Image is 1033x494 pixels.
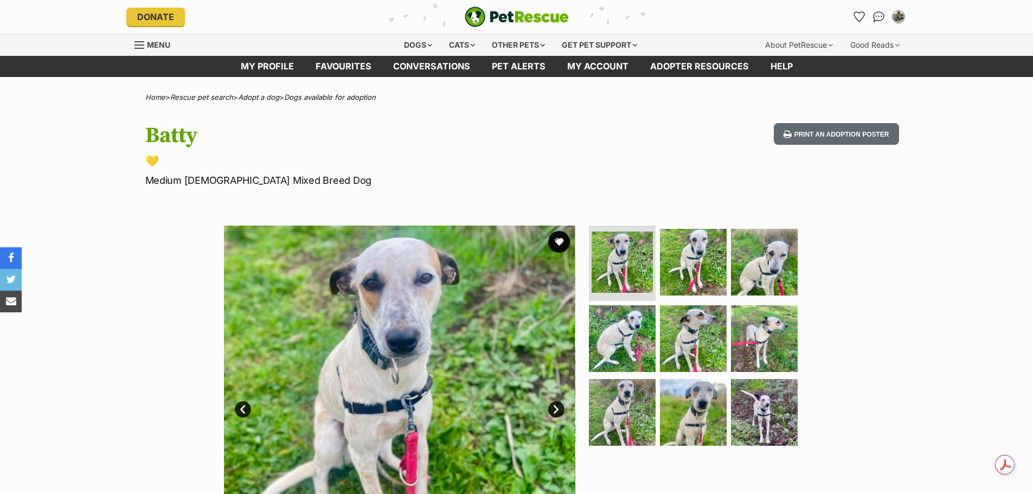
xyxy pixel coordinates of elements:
div: Other pets [484,34,553,56]
img: Photo of Batty [731,379,798,446]
img: Photo of Batty [660,379,727,446]
div: Dogs [396,34,440,56]
img: logo-e224e6f780fb5917bec1dbf3a21bbac754714ae5b6737aabdf751b685950b380.svg [465,7,569,27]
a: Conversations [870,8,888,25]
img: Photo of Batty [589,305,656,372]
a: Help [760,56,804,77]
img: Photo of Batty [731,229,798,296]
a: Adopt a dog [238,93,279,101]
div: > > > [118,93,915,101]
a: conversations [382,56,481,77]
a: Pet alerts [481,56,556,77]
a: My profile [230,56,305,77]
img: chat-41dd97257d64d25036548639549fe6c8038ab92f7586957e7f3b1b290dea8141.svg [873,11,884,22]
button: favourite [548,231,570,253]
a: Home [145,93,165,101]
div: About PetRescue [758,34,840,56]
a: Adopter resources [639,56,760,77]
a: Dogs available for adoption [284,93,376,101]
img: Photo of Batty [660,305,727,372]
a: Favourites [305,56,382,77]
a: Prev [235,401,251,418]
a: PetRescue [465,7,569,27]
div: Cats [441,34,483,56]
img: Anna Dearman profile pic [893,11,904,22]
img: Photo of Batty [660,229,727,296]
a: My account [556,56,639,77]
div: Get pet support [554,34,645,56]
button: My account [890,8,907,25]
a: Menu [134,34,178,54]
a: Favourites [851,8,868,25]
a: Rescue pet search [170,93,233,101]
p: 💛 [145,153,604,169]
span: Menu [147,40,170,49]
p: Medium [DEMOGRAPHIC_DATA] Mixed Breed Dog [145,173,604,188]
a: Next [548,401,564,418]
img: Photo of Batty [592,232,653,293]
a: Donate [126,8,185,26]
h1: Batty [145,123,604,148]
img: Photo of Batty [589,379,656,446]
img: Photo of Batty [731,305,798,372]
button: Print an adoption poster [774,123,899,145]
div: Good Reads [843,34,907,56]
ul: Account quick links [851,8,907,25]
